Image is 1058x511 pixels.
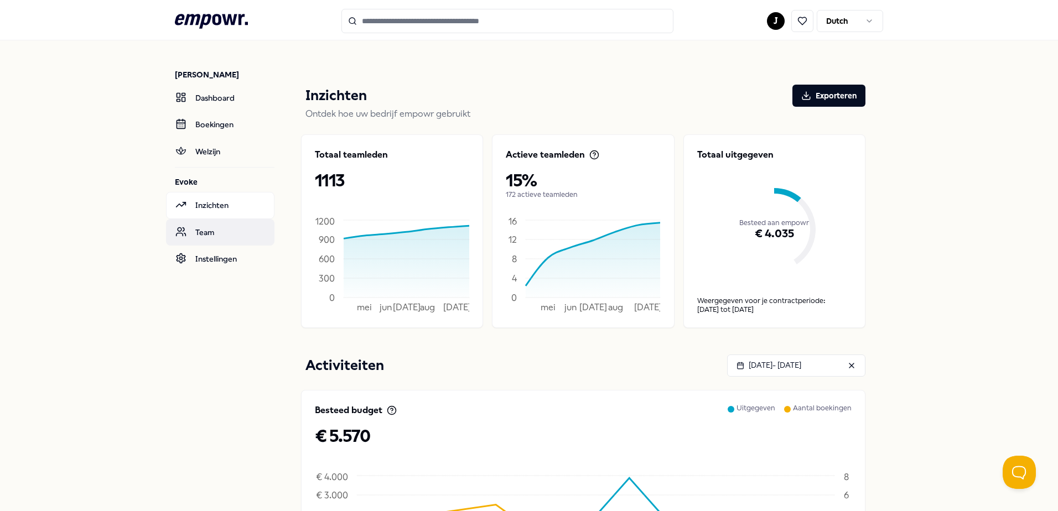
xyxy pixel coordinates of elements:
[511,292,517,303] tspan: 0
[506,190,660,199] p: 172 actieve teamleden
[305,107,865,121] p: Ontdek hoe uw bedrijf empowr gebruikt
[1003,456,1036,489] iframe: Help Scout Beacon - Open
[319,253,335,264] tspan: 600
[166,111,274,138] a: Boekingen
[305,85,367,107] p: Inzichten
[506,170,660,190] p: 15%
[697,296,852,305] p: Weergegeven voor je contractperiode:
[166,85,274,111] a: Dashboard
[443,302,471,312] tspan: [DATE]
[509,234,517,244] tspan: 12
[420,302,435,312] tspan: aug
[175,69,274,80] p: [PERSON_NAME]
[316,489,348,500] tspan: € 3.000
[564,302,577,312] tspan: jun
[541,302,556,312] tspan: mei
[315,216,335,227] tspan: 1200
[319,234,335,244] tspan: 900
[319,273,335,283] tspan: 300
[512,273,517,283] tspan: 4
[166,219,274,246] a: Team
[767,12,785,30] button: J
[727,354,865,377] button: [DATE]- [DATE]
[844,472,849,482] tspan: 8
[329,292,335,303] tspan: 0
[697,148,852,161] p: Totaal uitgegeven
[792,85,865,107] button: Exporteren
[393,302,421,312] tspan: [DATE]
[608,302,623,312] tspan: aug
[793,404,852,426] p: Aantal boekingen
[697,305,852,314] div: [DATE] tot [DATE]
[737,359,801,371] div: [DATE] - [DATE]
[166,246,274,272] a: Instellingen
[737,404,775,426] p: Uitgegeven
[509,216,517,227] tspan: 16
[357,302,372,312] tspan: mei
[315,170,469,190] p: 1113
[316,472,348,482] tspan: € 4.000
[634,302,662,312] tspan: [DATE]
[697,197,852,271] div: € 4.035
[579,302,607,312] tspan: [DATE]
[506,148,585,161] p: Actieve teamleden
[341,9,673,33] input: Search for products, categories or subcategories
[175,176,274,187] p: Evoke
[315,404,382,417] p: Besteed budget
[315,426,852,446] p: € 5.570
[844,489,849,500] tspan: 6
[379,302,392,312] tspan: jun
[305,354,384,377] p: Activiteiten
[697,175,852,271] div: Besteed aan empowr
[315,148,388,161] p: Totaal teamleden
[166,192,274,218] a: Inzichten
[166,138,274,165] a: Welzijn
[512,253,517,264] tspan: 8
